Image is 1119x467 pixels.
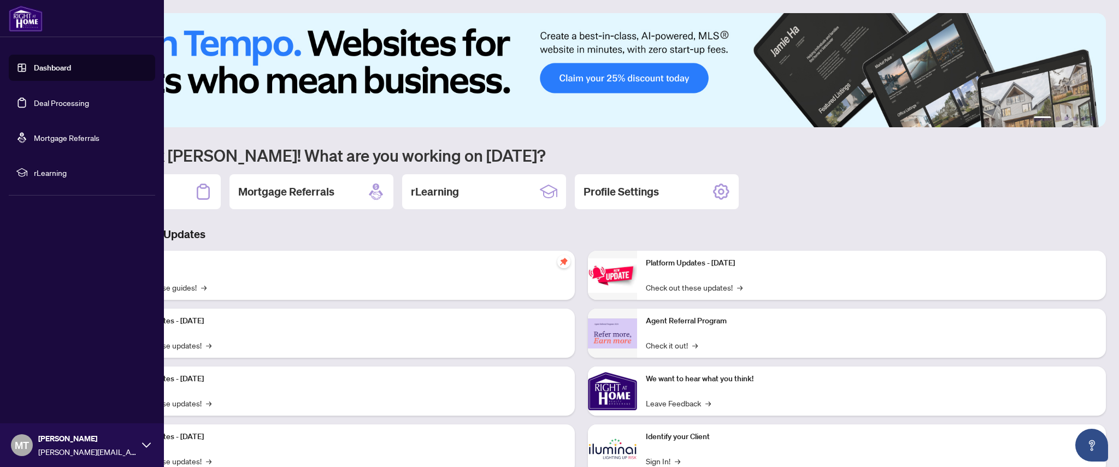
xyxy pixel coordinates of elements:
span: MT [15,438,29,453]
span: → [206,455,211,467]
img: We want to hear what you think! [588,366,637,416]
span: [PERSON_NAME][EMAIL_ADDRESS][DOMAIN_NAME] [38,446,137,458]
span: pushpin [557,255,570,268]
span: rLearning [34,167,148,179]
p: Platform Updates - [DATE] [115,315,566,327]
p: We want to hear what you think! [646,373,1097,385]
span: → [675,455,680,467]
span: → [206,397,211,409]
span: → [737,281,743,293]
p: Identify your Client [646,431,1097,443]
a: Deal Processing [34,98,89,108]
button: 2 [1056,116,1060,121]
span: → [201,281,207,293]
img: logo [9,5,43,32]
button: 3 [1064,116,1069,121]
button: 5 [1082,116,1086,121]
a: Check out these updates!→ [646,281,743,293]
p: Platform Updates - [DATE] [646,257,1097,269]
img: Slide 0 [57,13,1106,127]
h1: Welcome back [PERSON_NAME]! What are you working on [DATE]? [57,145,1106,165]
p: Self-Help [115,257,566,269]
a: Mortgage Referrals [34,133,99,143]
img: Agent Referral Program [588,318,637,348]
button: 6 [1091,116,1095,121]
span: [PERSON_NAME] [38,433,137,445]
h2: Mortgage Referrals [238,184,334,199]
button: 1 [1034,116,1051,121]
span: → [705,397,711,409]
span: → [692,339,698,351]
p: Agent Referral Program [646,315,1097,327]
h3: Brokerage & Industry Updates [57,227,1106,242]
h2: rLearning [411,184,459,199]
h2: Profile Settings [584,184,659,199]
button: Open asap [1075,429,1108,462]
button: 4 [1073,116,1077,121]
p: Platform Updates - [DATE] [115,373,566,385]
span: → [206,339,211,351]
p: Platform Updates - [DATE] [115,431,566,443]
img: Platform Updates - June 23, 2025 [588,258,637,293]
a: Leave Feedback→ [646,397,711,409]
a: Check it out!→ [646,339,698,351]
a: Dashboard [34,63,71,73]
a: Sign In!→ [646,455,680,467]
